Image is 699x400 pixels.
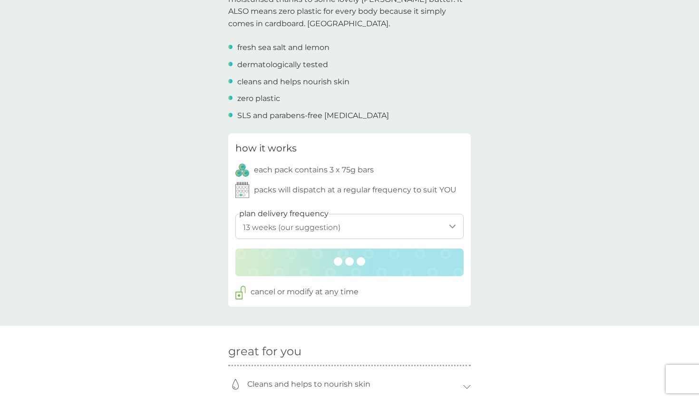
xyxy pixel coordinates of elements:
p: each pack contains 3 x 75g bars [254,164,374,176]
p: dermatologically tested [237,59,328,71]
p: cancel or modify at any time [251,286,359,298]
h3: how it works [235,140,297,156]
p: zero plastic [237,92,280,105]
img: nourishing.svg [230,379,241,390]
p: packs will dispatch at a regular frequency to suit YOU [254,184,456,196]
p: SLS and parabens-free [MEDICAL_DATA] [237,110,389,122]
p: Cleans and helps to nourish skin [243,373,375,395]
label: plan delivery frequency [239,208,329,220]
p: cleans and helps nourish skin [237,76,349,88]
p: fresh sea salt and lemon [237,41,330,54]
h2: great for you [228,345,471,359]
